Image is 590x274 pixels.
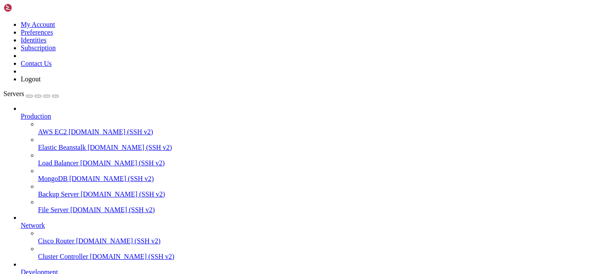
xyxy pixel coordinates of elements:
[21,222,587,229] a: Network
[38,253,587,261] a: Cluster Controller [DOMAIN_NAME] (SSH v2)
[3,151,478,158] x-row: [root@hosting ~]# cd /etc/op
[3,3,478,11] x-row: [root@hosting ~]# systemctl restart mariadb
[70,206,155,213] span: [DOMAIN_NAME] (SSH v2)
[3,92,478,99] x-row: .d/
[21,222,45,229] span: Network
[38,175,67,182] span: MongoDB
[38,144,587,152] a: Elastic Beanstalk [DOMAIN_NAME] (SSH v2)
[3,48,478,55] x-row: -bash: cd: opt/alt: No such file or directory
[80,159,165,167] span: [DOMAIN_NAME] (SSH v2)
[3,195,478,202] x-row: [root@hosting opt]# cd remi
[76,210,80,217] div: (20, 28)
[76,237,161,245] span: [DOMAIN_NAME] (SSH v2)
[3,165,478,173] x-row: opendkim.conf opt/
[38,253,88,260] span: Cluster Controller
[69,128,153,135] span: [DOMAIN_NAME] (SSH v2)
[3,136,478,143] x-row: ch file or directory
[3,187,478,195] x-row: [root@hosting opt]# ls
[21,60,52,67] a: Contact Us
[38,128,587,136] a: AWS EC2 [DOMAIN_NAME] (SSH v2)
[3,18,478,26] x-row: [root@hosting ~]# systemctl restart mariadb
[88,144,172,151] span: [DOMAIN_NAME] (SSH v2)
[21,36,47,44] a: Identities
[21,29,53,36] a: Preferences
[38,245,587,261] li: Cluster Controller [DOMAIN_NAME] (SSH v2)
[90,253,174,260] span: [DOMAIN_NAME] (SSH v2)
[3,129,478,136] x-row: -bash: cd: /etc/opt/remi/php80/php-fpm.d/: No su
[38,183,587,198] li: Backup Server [DOMAIN_NAME] (SSH v2)
[3,33,478,40] x-row: c/php-fpm.d/domain.conf
[3,99,478,106] x-row: -bash: cd: /etc/opt/remi/php80/php-fpm.d/: No su
[3,90,24,97] span: Servers
[38,159,79,167] span: Load Balancer
[3,121,478,129] x-row: .d/
[3,40,478,48] x-row: [root@hosting ~]# cd opt/alt
[3,84,478,92] x-row: [root@hosting ~]# cd /etc/opt/remi/php80/php-fpm
[21,113,587,120] a: Production
[21,21,55,28] a: My Account
[3,106,478,114] x-row: ch file or directory
[3,11,478,18] x-row: [root@hosting ~]#
[3,26,478,33] x-row: [root@hosting ~]# nano /opt/alt/php-fpm80/usr/et
[38,159,587,167] a: Load Balancer [DOMAIN_NAME] (SSH v2)
[81,190,165,198] span: [DOMAIN_NAME] (SSH v2)
[38,229,587,245] li: Cisco Router [DOMAIN_NAME] (SSH v2)
[3,90,59,97] a: Servers
[38,206,587,214] a: File Server [DOMAIN_NAME] (SSH v2)
[38,198,587,214] li: File Server [DOMAIN_NAME] (SSH v2)
[38,128,67,135] span: AWS EC2
[3,70,478,77] x-row: -bash: cd: /etc/opt/remi/php80/php-fpm.d/: No su
[38,190,79,198] span: Backup Server
[3,55,478,62] x-row: [root@hosting ~]# cd /etc/opt/remi/php80/php-fpm
[38,206,69,213] span: File Server
[21,214,587,261] li: Network
[38,167,587,183] li: MongoDB [DOMAIN_NAME] (SSH v2)
[21,44,56,52] a: Subscription
[38,144,86,151] span: Elastic Beanstalk
[21,75,41,83] a: Logout
[3,210,478,217] x-row: [root@hosting opt]#
[3,3,53,12] img: Shellngn
[3,202,478,210] x-row: -bash: cd: remi: No such file or directory
[3,114,478,121] x-row: [root@hosting ~]# cd /etc/opt/remi/php80/php-fpm
[3,158,478,165] x-row: opendkim/ openldap/
[21,113,51,120] span: Production
[3,77,478,84] x-row: ch file or directory
[38,136,587,152] li: Elastic Beanstalk [DOMAIN_NAME] (SSH v2)
[38,237,74,245] span: Cisco Router
[3,62,478,70] x-row: .d/
[3,173,478,180] x-row: opendkim.conf_backup
[3,180,478,187] x-row: [root@hosting ~]# cd /etc/opt/
[21,105,587,214] li: Production
[38,175,587,183] a: MongoDB [DOMAIN_NAME] (SSH v2)
[38,120,587,136] li: AWS EC2 [DOMAIN_NAME] (SSH v2)
[38,152,587,167] li: Load Balancer [DOMAIN_NAME] (SSH v2)
[38,237,587,245] a: Cisco Router [DOMAIN_NAME] (SSH v2)
[3,143,478,151] x-row: [root@hosting ~]#
[69,175,154,182] span: [DOMAIN_NAME] (SSH v2)
[38,190,587,198] a: Backup Server [DOMAIN_NAME] (SSH v2)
